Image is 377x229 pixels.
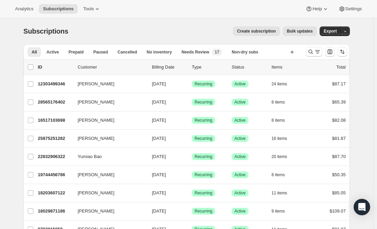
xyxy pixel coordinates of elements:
[78,81,114,87] span: [PERSON_NAME]
[287,28,313,34] span: Bulk updates
[23,27,68,35] span: Subscriptions
[330,208,346,214] span: $109.07
[332,172,346,177] span: $50.35
[93,49,108,55] span: Paused
[195,81,212,87] span: Recurring
[271,172,285,178] span: 8 items
[78,190,114,196] span: [PERSON_NAME]
[74,97,142,108] button: [PERSON_NAME]
[152,118,166,123] span: [DATE]
[152,208,166,214] span: [DATE]
[38,153,72,160] p: 22832906322
[38,135,72,142] p: 25875251282
[234,81,246,87] span: Active
[78,64,146,71] p: Customer
[271,81,287,87] span: 24 items
[38,79,346,89] div: 12303499346[PERSON_NAME][DATE]SuccessRecurringSuccessActive24 items$87.17
[78,208,114,215] span: [PERSON_NAME]
[271,206,292,216] button: 9 items
[337,47,347,57] button: Sort the results
[271,208,285,214] span: 9 items
[234,118,246,123] span: Active
[195,118,212,123] span: Recurring
[320,26,341,36] button: Export
[332,190,346,195] span: $85.05
[74,115,142,126] button: [PERSON_NAME]
[271,170,292,180] button: 8 items
[306,47,322,57] button: Search and filter results
[312,6,322,12] span: Help
[38,134,346,143] div: 25875251282[PERSON_NAME][DATE]SuccessRecurringSuccessActive16 items$81.87
[147,49,172,55] span: No inventory
[271,99,285,105] span: 8 items
[43,6,74,12] span: Subscriptions
[74,169,142,180] button: [PERSON_NAME]
[195,172,212,178] span: Recurring
[271,118,285,123] span: 8 items
[38,152,346,161] div: 22832906322Yumiao Bao[DATE]SuccessRecurringSuccessActive20 items$87.70
[215,49,219,55] span: 17
[354,199,370,215] div: Open Intercom Messenger
[332,99,346,105] span: $65.39
[38,170,346,180] div: 19744456786[PERSON_NAME][DATE]SuccessRecurringSuccessActive8 items$50.35
[38,190,72,196] p: 18203607122
[192,64,226,71] div: Type
[325,47,335,57] button: Customize table column order and visibility
[271,134,295,143] button: 16 items
[334,4,366,14] button: Settings
[74,188,142,198] button: [PERSON_NAME]
[195,136,212,141] span: Recurring
[152,154,166,159] span: [DATE]
[233,26,280,36] button: Create subscription
[152,190,166,195] span: [DATE]
[332,136,346,141] span: $81.87
[68,49,84,55] span: Prepaid
[38,117,72,124] p: 16517103698
[79,4,105,14] button: Tools
[271,190,287,196] span: 11 items
[232,49,258,55] span: Non-dry subs
[38,188,346,198] div: 18203607122[PERSON_NAME][DATE]SuccessRecurringSuccessActive11 items$85.05
[74,151,142,162] button: Yumiao Bao
[46,49,59,55] span: Active
[271,116,292,125] button: 8 items
[271,136,287,141] span: 16 items
[324,28,337,34] span: Export
[234,190,246,196] span: Active
[74,133,142,144] button: [PERSON_NAME]
[78,99,114,106] span: [PERSON_NAME]
[74,206,142,217] button: [PERSON_NAME]
[271,97,292,107] button: 8 items
[345,6,362,12] span: Settings
[271,154,287,159] span: 20 items
[195,154,212,159] span: Recurring
[195,190,212,196] span: Recurring
[271,188,295,198] button: 11 items
[78,135,114,142] span: [PERSON_NAME]
[32,49,37,55] span: All
[181,49,209,55] span: Needs Review
[38,208,72,215] p: 18029871186
[271,152,295,161] button: 20 items
[38,81,72,87] p: 12303499346
[38,99,72,106] p: 28565176402
[287,47,298,57] button: Create new view
[195,99,212,105] span: Recurring
[38,171,72,178] p: 19744456786
[195,208,212,214] span: Recurring
[39,4,78,14] button: Subscriptions
[336,64,346,71] p: Total
[234,136,246,141] span: Active
[232,64,266,71] p: Status
[74,79,142,89] button: [PERSON_NAME]
[271,64,306,71] div: Items
[78,153,102,160] span: Yumiao Bao
[38,64,72,71] p: ID
[332,118,346,123] span: $82.08
[152,136,166,141] span: [DATE]
[38,64,346,71] div: IDCustomerBilling DateTypeStatusItemsTotal
[234,154,246,159] span: Active
[234,99,246,105] span: Active
[38,97,346,107] div: 28565176402[PERSON_NAME][DATE]SuccessRecurringSuccessActive8 items$65.39
[118,49,137,55] span: Cancelled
